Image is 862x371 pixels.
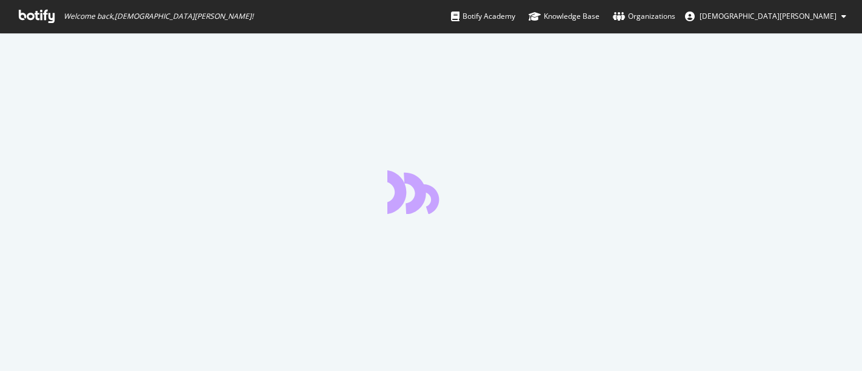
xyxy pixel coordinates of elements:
[64,12,253,21] span: Welcome back, [DEMOGRAPHIC_DATA][PERSON_NAME] !
[387,170,475,214] div: animation
[451,10,515,22] div: Botify Academy
[675,7,856,26] button: [DEMOGRAPHIC_DATA][PERSON_NAME]
[700,11,837,21] span: Cristian Vasadi
[613,10,675,22] div: Organizations
[529,10,600,22] div: Knowledge Base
